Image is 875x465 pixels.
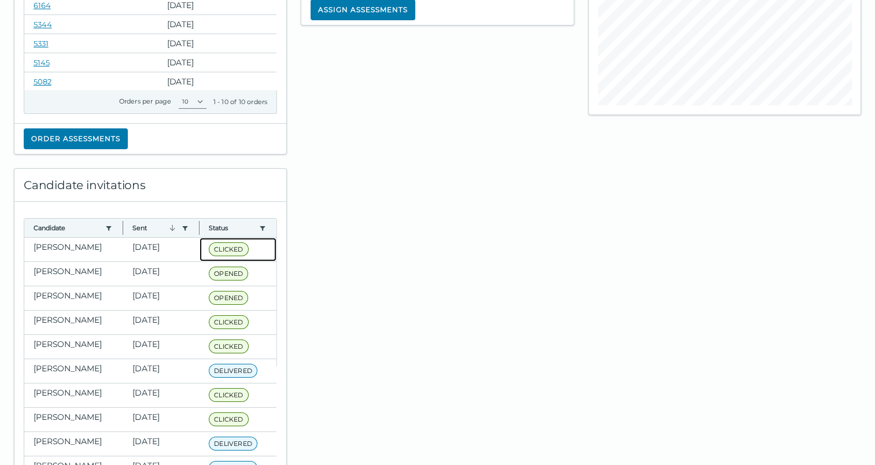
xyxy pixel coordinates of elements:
[119,97,172,105] label: Orders per page
[34,223,101,232] button: Candidate
[123,432,200,456] clr-dg-cell: [DATE]
[34,1,51,10] a: 6164
[123,383,200,407] clr-dg-cell: [DATE]
[123,335,200,359] clr-dg-cell: [DATE]
[209,242,248,256] span: CLICKED
[158,34,277,53] clr-dg-cell: [DATE]
[123,359,200,383] clr-dg-cell: [DATE]
[209,437,257,451] span: DELIVERED
[24,262,123,286] clr-dg-cell: [PERSON_NAME]
[14,169,286,202] div: Candidate invitations
[209,364,257,378] span: DELIVERED
[123,262,200,286] clr-dg-cell: [DATE]
[209,388,248,402] span: CLICKED
[123,408,200,431] clr-dg-cell: [DATE]
[209,267,248,281] span: OPENED
[34,77,51,86] a: 5082
[213,97,268,106] div: 1 - 10 of 10 orders
[24,408,123,431] clr-dg-cell: [PERSON_NAME]
[158,15,277,34] clr-dg-cell: [DATE]
[132,223,177,232] button: Sent
[123,286,200,310] clr-dg-cell: [DATE]
[209,315,248,329] span: CLICKED
[24,238,123,261] clr-dg-cell: [PERSON_NAME]
[209,339,248,353] span: CLICKED
[34,58,50,67] a: 5145
[24,359,123,383] clr-dg-cell: [PERSON_NAME]
[24,311,123,334] clr-dg-cell: [PERSON_NAME]
[123,238,200,261] clr-dg-cell: [DATE]
[24,286,123,310] clr-dg-cell: [PERSON_NAME]
[34,39,49,48] a: 5331
[209,291,248,305] span: OPENED
[119,215,127,240] button: Column resize handle
[34,20,52,29] a: 5344
[209,412,248,426] span: CLICKED
[24,128,128,149] button: Order assessments
[24,383,123,407] clr-dg-cell: [PERSON_NAME]
[195,215,203,240] button: Column resize handle
[158,53,277,72] clr-dg-cell: [DATE]
[123,311,200,334] clr-dg-cell: [DATE]
[24,335,123,359] clr-dg-cell: [PERSON_NAME]
[158,72,277,91] clr-dg-cell: [DATE]
[209,223,254,232] button: Status
[24,432,123,456] clr-dg-cell: [PERSON_NAME]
